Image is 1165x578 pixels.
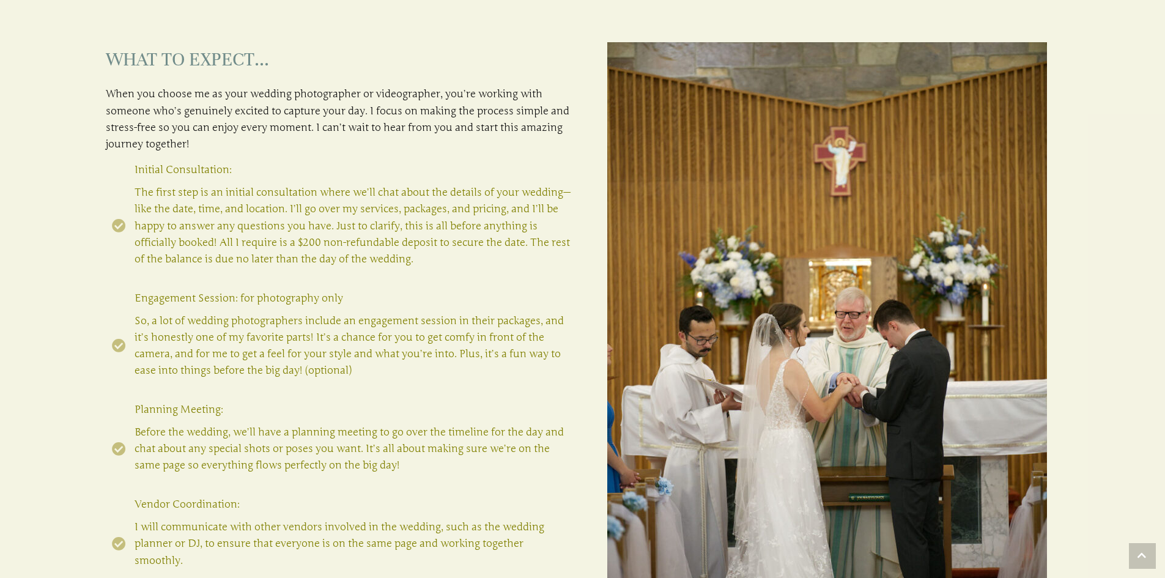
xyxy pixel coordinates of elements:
span: Engagement Session: for photography only [135,290,571,306]
span: The first step is an initial consultation where we’ll chat about the details of your wedding—like... [135,184,571,267]
p: When you choose me as your wedding photographer or videographer, you’re working with someone who’... [106,86,571,152]
span: So, a lot of wedding photographers include an engagement session in their packages, and it’s hone... [135,313,571,379]
span: What to expect... [106,48,269,71]
span: Initial Consultation: [135,161,571,178]
span: Vendor Coordination: [135,496,571,513]
span: I will communicate with other vendors involved in the wedding, such as the wedding planner or DJ,... [135,519,571,569]
span: Before the wedding, we’ll have a planning meeting to go over the timeline for the day and chat ab... [135,424,571,474]
span: Planning Meeting: [135,401,571,418]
